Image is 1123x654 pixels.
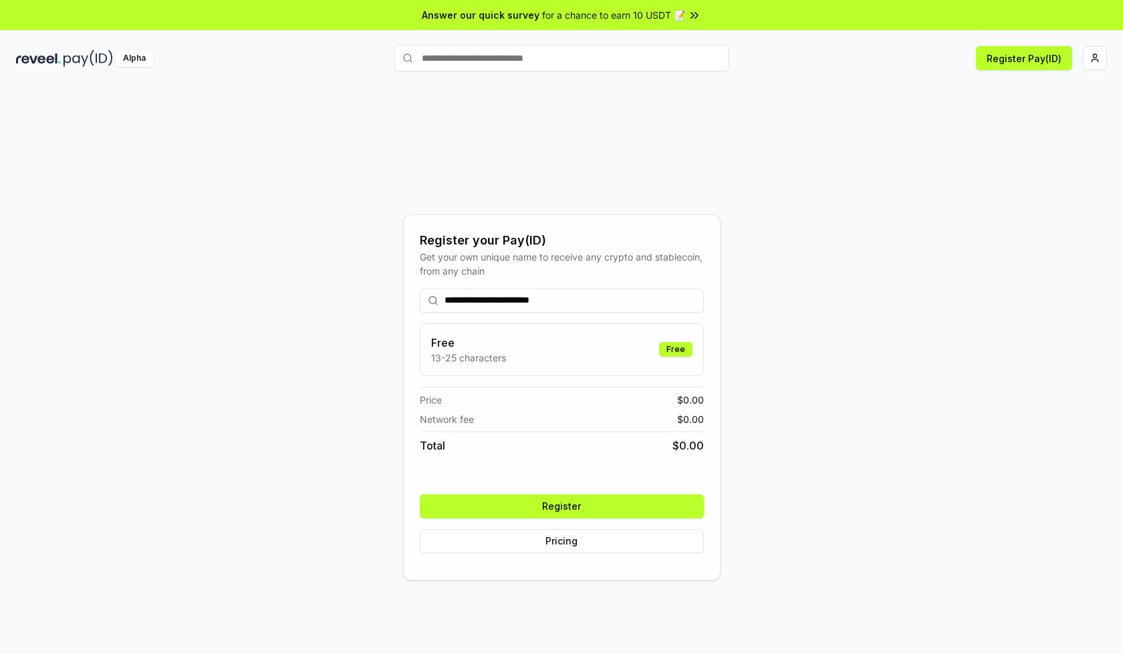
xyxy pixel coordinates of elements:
img: reveel_dark [16,50,61,67]
div: Alpha [116,50,153,67]
span: $ 0.00 [677,412,704,426]
span: Price [420,393,442,407]
button: Register [420,494,704,518]
div: Get your own unique name to receive any crypto and stablecoin, from any chain [420,250,704,278]
span: Answer our quick survey [422,8,539,22]
span: for a chance to earn 10 USDT 📝 [542,8,685,22]
span: $ 0.00 [672,438,704,454]
div: Free [659,342,693,357]
span: $ 0.00 [677,393,704,407]
span: Total [420,438,445,454]
h3: Free [431,335,506,351]
img: pay_id [64,50,113,67]
span: Network fee [420,412,474,426]
button: Register Pay(ID) [976,46,1072,70]
p: 13-25 characters [431,351,506,365]
div: Register your Pay(ID) [420,231,704,250]
button: Pricing [420,529,704,553]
